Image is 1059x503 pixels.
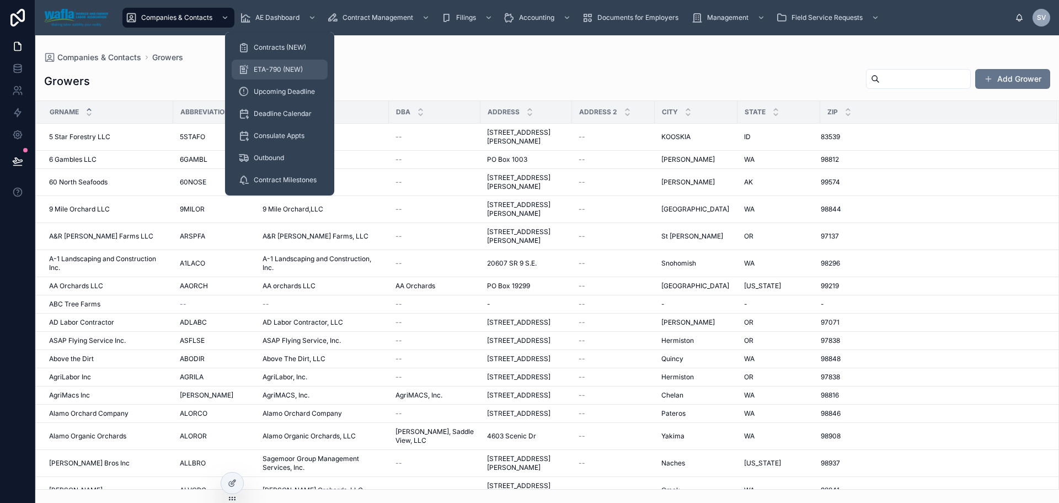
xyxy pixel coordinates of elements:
[237,8,322,28] a: AE Dashboard
[821,259,1044,268] a: 98296
[263,432,382,441] a: Alamo Organic Orchards, LLC
[487,227,565,245] a: [STREET_ADDRESS][PERSON_NAME]
[661,155,715,164] span: [PERSON_NAME]
[487,318,550,327] span: [STREET_ADDRESS]
[395,155,402,164] span: --
[180,354,205,363] span: ABODIR
[821,133,1044,141] a: 83539
[579,282,648,290] a: --
[821,354,1044,363] a: 98848
[579,432,648,441] a: --
[661,318,715,327] span: [PERSON_NAME]
[661,336,694,345] span: Hermiston
[579,318,585,327] span: --
[487,282,530,290] span: PO Box 19299
[180,282,249,290] a: AAORCH
[263,232,368,241] span: A&R [PERSON_NAME] Farms, LLC
[707,13,748,22] span: Management
[49,178,167,187] a: 60 North Seafoods
[180,409,249,418] a: ALORCO
[579,409,585,418] span: --
[180,232,249,241] a: ARSPFA
[579,391,585,400] span: --
[49,391,90,400] span: AgriMacs Inc
[49,255,167,272] a: A-1 Landscaping and Construction Inc.
[821,391,839,400] span: 98816
[49,155,167,164] a: 6 Gambles LLC
[180,178,249,187] a: 60NOSE
[744,318,753,327] span: OR
[487,128,565,146] a: [STREET_ADDRESS][PERSON_NAME]
[395,336,474,345] a: --
[395,300,474,309] a: --
[263,318,343,327] span: AD Labor Contractor, LLC
[395,409,474,418] a: --
[254,131,304,140] span: Consulate Appts
[180,336,205,345] span: ASFLSE
[49,336,167,345] a: ASAP Flying Service Inc.
[180,409,207,418] span: ALORCO
[661,409,731,418] a: Pateros
[579,300,648,309] a: --
[579,409,648,418] a: --
[263,255,382,272] span: A-1 Landscaping and Construction, Inc.
[263,336,341,345] span: ASAP Flying Service, Inc.
[661,432,731,441] a: Yakima
[395,232,474,241] a: --
[49,318,114,327] span: AD Labor Contractor
[263,300,269,309] span: --
[180,373,204,382] span: AGRILA
[579,205,648,214] a: --
[744,232,753,241] span: OR
[395,409,402,418] span: --
[821,409,1044,418] a: 98846
[661,409,686,418] span: Pateros
[821,178,840,187] span: 99574
[744,232,814,241] a: OR
[49,205,167,214] a: 9 Mile Orchard LLC
[744,133,751,141] span: ID
[49,432,167,441] a: Alamo Organic Orchards
[232,60,328,80] a: ETA-790 (NEW)
[579,205,585,214] span: --
[49,232,167,241] a: A&R [PERSON_NAME] Farms LLC
[49,155,97,164] span: 6 Gambles LLC
[180,232,205,241] span: ARSPFA
[263,409,382,418] a: Alamo Orchard Company
[579,336,585,345] span: --
[661,318,731,327] a: [PERSON_NAME]
[821,205,841,214] span: 98844
[254,153,284,162] span: Outbound
[117,6,1015,30] div: scrollable content
[744,205,814,214] a: WA
[661,178,731,187] a: [PERSON_NAME]
[661,133,691,141] span: KOOSKIA
[821,336,840,345] span: 97838
[579,282,585,290] span: --
[744,155,814,164] a: WA
[395,318,474,327] a: --
[49,354,167,363] a: Above the Dirt
[180,178,206,187] span: 60NOSE
[487,173,565,191] a: [STREET_ADDRESS][PERSON_NAME]
[395,336,402,345] span: --
[263,300,382,309] a: --
[263,354,325,363] span: Above The Dirt, LLC
[49,133,167,141] a: 5 Star Forestry LLC
[49,409,129,418] span: Alamo Orchard Company
[744,259,814,268] a: WA
[579,259,648,268] a: --
[487,432,565,441] a: 4603 Scenic Dr
[395,354,474,363] a: --
[821,373,840,382] span: 97838
[661,391,683,400] span: Chelan
[49,409,167,418] a: Alamo Orchard Company
[821,178,1044,187] a: 99574
[395,259,474,268] a: --
[395,373,402,382] span: --
[579,178,585,187] span: --
[49,391,167,400] a: AgriMacs Inc
[456,13,476,22] span: Filings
